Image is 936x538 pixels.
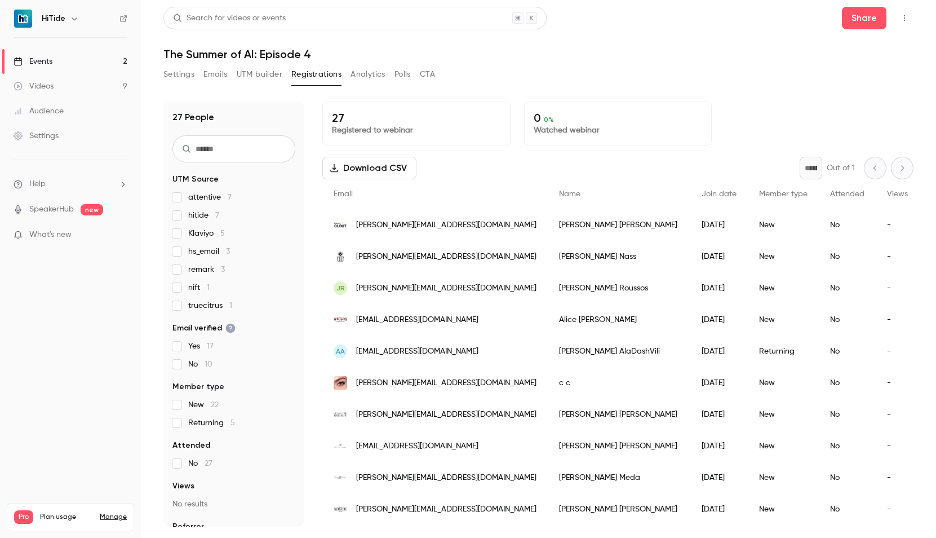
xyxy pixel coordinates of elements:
[876,272,919,304] div: -
[14,510,33,524] span: Pro
[351,65,385,83] button: Analytics
[188,246,230,257] span: hs_email
[748,336,819,367] div: Returning
[334,411,347,418] img: getintothelimelight.com
[188,228,225,239] span: Klaviyo
[690,399,748,430] div: [DATE]
[690,367,748,399] div: [DATE]
[702,190,737,198] span: Join date
[334,190,353,198] span: Email
[172,381,224,393] span: Member type
[534,111,703,125] p: 0
[14,56,52,67] div: Events
[205,460,212,468] span: 27
[690,462,748,493] div: [DATE]
[100,513,127,522] a: Manage
[759,190,808,198] span: Member type
[172,111,214,124] h1: 27 People
[548,272,690,304] div: [PERSON_NAME] Roussos
[548,241,690,272] div: [PERSON_NAME] Nass
[690,272,748,304] div: [DATE]
[334,218,347,232] img: fortheclout.co
[334,313,347,327] img: whitleyspeanut.com
[534,125,703,136] p: Watched webinar
[876,462,919,493] div: -
[14,105,64,117] div: Audience
[188,458,212,469] span: No
[114,230,127,240] iframe: Noticeable Trigger
[188,282,210,293] span: nift
[690,241,748,272] div: [DATE]
[356,472,536,484] span: [PERSON_NAME][EMAIL_ADDRESS][DOMAIN_NAME]
[172,499,295,510] p: No results
[332,111,501,125] p: 27
[336,346,345,356] span: AA
[42,13,65,24] h6: HiTide
[336,283,345,293] span: JR
[229,302,232,310] span: 1
[356,251,536,263] span: [PERSON_NAME][EMAIL_ADDRESS][DOMAIN_NAME]
[559,190,580,198] span: Name
[748,272,819,304] div: New
[819,462,876,493] div: No
[205,360,212,368] span: 10
[356,377,536,389] span: [PERSON_NAME][EMAIL_ADDRESS][DOMAIN_NAME]
[172,521,204,532] span: Referrer
[188,341,214,352] span: Yes
[221,266,225,274] span: 3
[819,209,876,241] div: No
[188,399,219,411] span: New
[215,211,219,219] span: 7
[334,376,347,390] img: eyecandys.com
[876,209,919,241] div: -
[14,10,32,28] img: HiTide
[188,359,212,370] span: No
[748,241,819,272] div: New
[748,367,819,399] div: New
[544,116,554,124] span: 0 %
[548,430,690,462] div: [PERSON_NAME] [PERSON_NAME]
[748,430,819,462] div: New
[334,439,347,453] img: petite-plume.com
[172,323,236,334] span: Email verified
[29,204,74,215] a: SpeakerHub
[748,304,819,336] div: New
[14,81,54,92] div: Videos
[81,204,103,215] span: new
[334,475,347,480] img: easytogrowbulbs.com
[819,241,876,272] div: No
[420,65,435,83] button: CTA
[548,462,690,493] div: [PERSON_NAME] Meda
[203,65,227,83] button: Emails
[827,162,855,174] p: Out of 1
[819,272,876,304] div: No
[237,65,282,83] button: UTM builder
[188,192,232,203] span: attentive
[188,300,232,311] span: truecitrus
[334,250,347,263] img: outdone.io
[291,65,341,83] button: Registrations
[188,264,225,275] span: remark
[819,367,876,399] div: No
[748,399,819,430] div: New
[356,283,536,294] span: [PERSON_NAME][EMAIL_ADDRESS][DOMAIN_NAME]
[29,229,72,241] span: What's new
[172,440,210,451] span: Attended
[876,367,919,399] div: -
[819,304,876,336] div: No
[819,493,876,525] div: No
[690,209,748,241] div: [DATE]
[220,230,225,237] span: 5
[356,219,536,231] span: [PERSON_NAME][EMAIL_ADDRESS][DOMAIN_NAME]
[548,304,690,336] div: Alice [PERSON_NAME]
[40,513,93,522] span: Plan usage
[548,336,690,367] div: [PERSON_NAME] AlaDashVili
[356,440,478,452] span: [EMAIL_ADDRESS][DOMAIN_NAME]
[690,336,748,367] div: [DATE]
[163,47,913,61] h1: The Summer of AI: Episode 4
[876,493,919,525] div: -
[876,304,919,336] div: -
[548,493,690,525] div: [PERSON_NAME] [PERSON_NAME]
[548,209,690,241] div: [PERSON_NAME] [PERSON_NAME]
[748,209,819,241] div: New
